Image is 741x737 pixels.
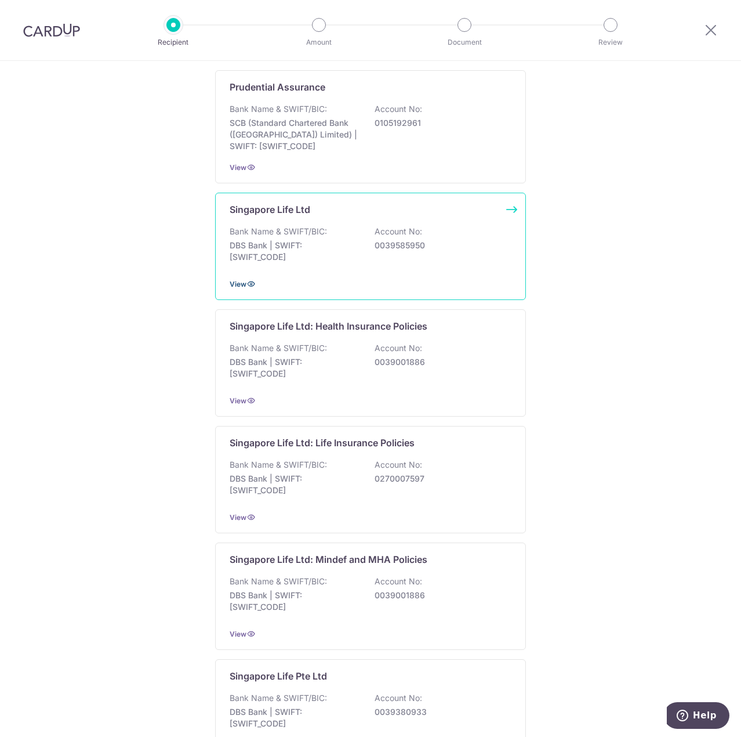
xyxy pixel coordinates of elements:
p: Bank Name & SWIFT/BIC: [230,576,327,587]
img: CardUp [23,23,80,37]
p: Account No: [375,342,422,354]
p: DBS Bank | SWIFT: [SWIFT_CODE] [230,240,359,263]
p: Bank Name & SWIFT/BIC: [230,342,327,354]
p: DBS Bank | SWIFT: [SWIFT_CODE] [230,473,359,496]
p: Account No: [375,103,422,115]
p: Amount [276,37,362,48]
p: Document [422,37,507,48]
p: Account No: [375,576,422,587]
p: 0039001886 [375,356,504,368]
p: Prudential Assurance [230,80,325,94]
p: 0039380933 [375,706,504,718]
p: Bank Name & SWIFT/BIC: [230,103,327,115]
p: Bank Name & SWIFT/BIC: [230,459,327,471]
p: Account No: [375,692,422,704]
a: View [230,396,246,405]
p: 0105192961 [375,117,504,129]
a: View [230,513,246,522]
iframe: Opens a widget where you can find more information [667,702,729,731]
a: View [230,163,246,172]
p: Bank Name & SWIFT/BIC: [230,226,327,237]
p: Bank Name & SWIFT/BIC: [230,692,327,704]
p: Singapore Life Ltd: Health Insurance Policies [230,319,427,333]
p: Singapore Life Ltd: Life Insurance Policies [230,436,415,450]
p: DBS Bank | SWIFT: [SWIFT_CODE] [230,590,359,613]
p: Singapore Life Pte Ltd [230,669,327,683]
a: View [230,630,246,638]
p: Recipient [130,37,216,48]
p: Singapore Life Ltd [230,203,310,216]
p: DBS Bank | SWIFT: [SWIFT_CODE] [230,706,359,729]
a: View [230,280,246,288]
p: Account No: [375,459,422,471]
p: DBS Bank | SWIFT: [SWIFT_CODE] [230,356,359,380]
p: Review [568,37,653,48]
p: 0270007597 [375,473,504,485]
p: 0039001886 [375,590,504,601]
p: SCB (Standard Chartered Bank ([GEOGRAPHIC_DATA]) Limited) | SWIFT: [SWIFT_CODE] [230,117,359,152]
p: 0039585950 [375,240,504,251]
p: Account No: [375,226,422,237]
p: Singapore Life Ltd: Mindef and MHA Policies [230,552,427,566]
